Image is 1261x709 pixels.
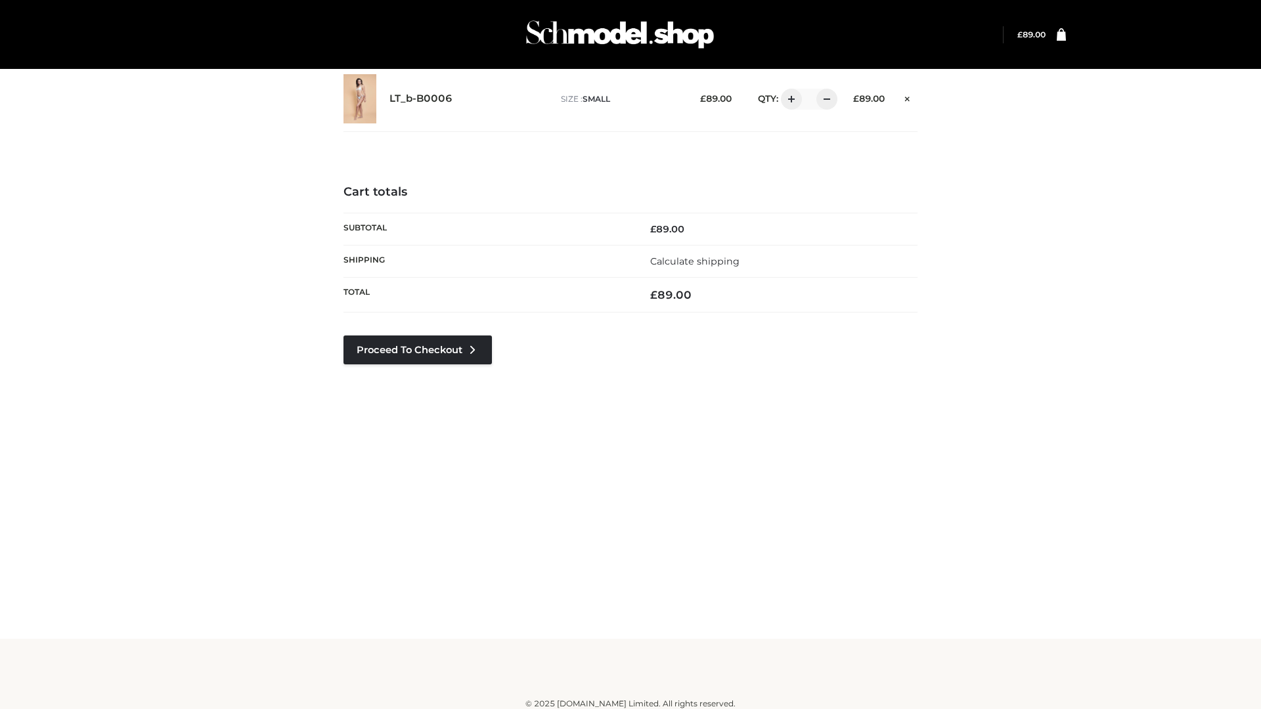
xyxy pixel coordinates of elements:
bdi: 89.00 [650,288,692,301]
bdi: 89.00 [853,93,885,104]
p: size : [561,93,680,105]
bdi: 89.00 [700,93,732,104]
h4: Cart totals [343,185,918,200]
bdi: 89.00 [650,223,684,235]
span: £ [700,93,706,104]
img: Schmodel Admin 964 [521,9,719,60]
a: Proceed to Checkout [343,335,492,364]
bdi: 89.00 [1017,30,1046,39]
span: £ [1017,30,1023,39]
a: £89.00 [1017,30,1046,39]
a: Calculate shipping [650,255,740,267]
div: QTY: [745,89,833,110]
th: Total [343,278,630,312]
span: SMALL [583,94,610,104]
th: Subtotal [343,213,630,245]
th: Shipping [343,245,630,277]
a: LT_b-B0006 [389,93,453,105]
span: £ [853,93,859,104]
a: Remove this item [898,89,918,106]
span: £ [650,223,656,235]
span: £ [650,288,657,301]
